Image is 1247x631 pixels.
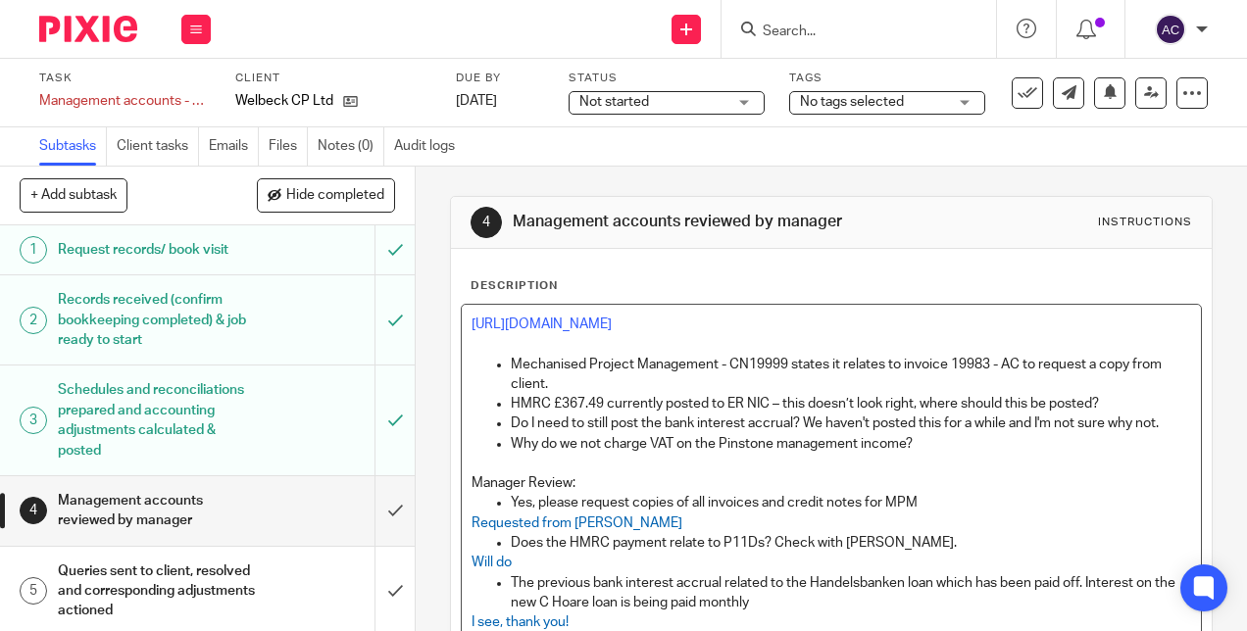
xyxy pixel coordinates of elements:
input: Search [761,24,937,41]
div: 3 [20,407,47,434]
h1: Management accounts reviewed by manager [58,486,256,536]
p: Mechanised Project Management - CN19999 states it relates to invoice 19983 - AC to request a copy... [511,355,1190,395]
a: [URL][DOMAIN_NAME] [472,317,612,331]
div: 5 [20,577,47,605]
p: HMRC £367.49 currently posted to ER NIC – this doesn’t look right, where should this be posted? [511,394,1190,413]
a: Subtasks [39,127,107,166]
p: Description [471,278,558,294]
h1: Schedules and reconciliations prepared and accounting adjustments calculated & posted [58,375,256,464]
a: Notes (0) [318,127,384,166]
a: Files [269,127,308,166]
label: Task [39,71,211,86]
span: [DATE] [456,94,497,108]
label: Tags [789,71,985,86]
p: Manager Review: [472,473,1190,493]
p: Welbeck CP Ltd [235,91,333,111]
div: 4 [20,497,47,524]
p: Does the HMRC payment relate to P11Ds? Check with [PERSON_NAME]. [511,533,1190,553]
a: Client tasks [117,127,199,166]
p: Why do we not charge VAT on the Pinstone management income? [511,434,1190,454]
a: Emails [209,127,259,166]
button: + Add subtask [20,178,127,212]
div: 4 [471,207,502,238]
button: Hide completed [257,178,395,212]
span: Will do [472,556,512,569]
label: Status [569,71,765,86]
label: Due by [456,71,544,86]
span: Not started [579,95,649,109]
span: No tags selected [800,95,904,109]
h1: Request records/ book visit [58,235,256,265]
span: Hide completed [286,188,384,204]
a: Audit logs [394,127,465,166]
h1: Management accounts reviewed by manager [513,212,873,232]
img: Pixie [39,16,137,42]
div: 2 [20,307,47,334]
div: Management accounts - Quarterly [39,91,211,111]
p: Yes, please request copies of all invoices and credit notes for MPM [511,493,1190,512]
h1: Records received (confirm bookkeeping completed) & job ready to start [58,285,256,355]
span: Requested from [PERSON_NAME] [472,516,682,530]
h1: Queries sent to client, resolved and corresponding adjustments actioned [58,557,256,626]
p: Do I need to still post the bank interest accrual? We haven't posted this for a while and I'm not... [511,413,1190,433]
div: 1 [20,236,47,264]
p: The previous bank interest accrual related to the Handelsbanken loan which has been paid off. Int... [511,573,1190,613]
label: Client [235,71,431,86]
img: svg%3E [1155,14,1186,45]
div: Instructions [1098,215,1192,230]
span: I see, thank you! [472,615,569,629]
